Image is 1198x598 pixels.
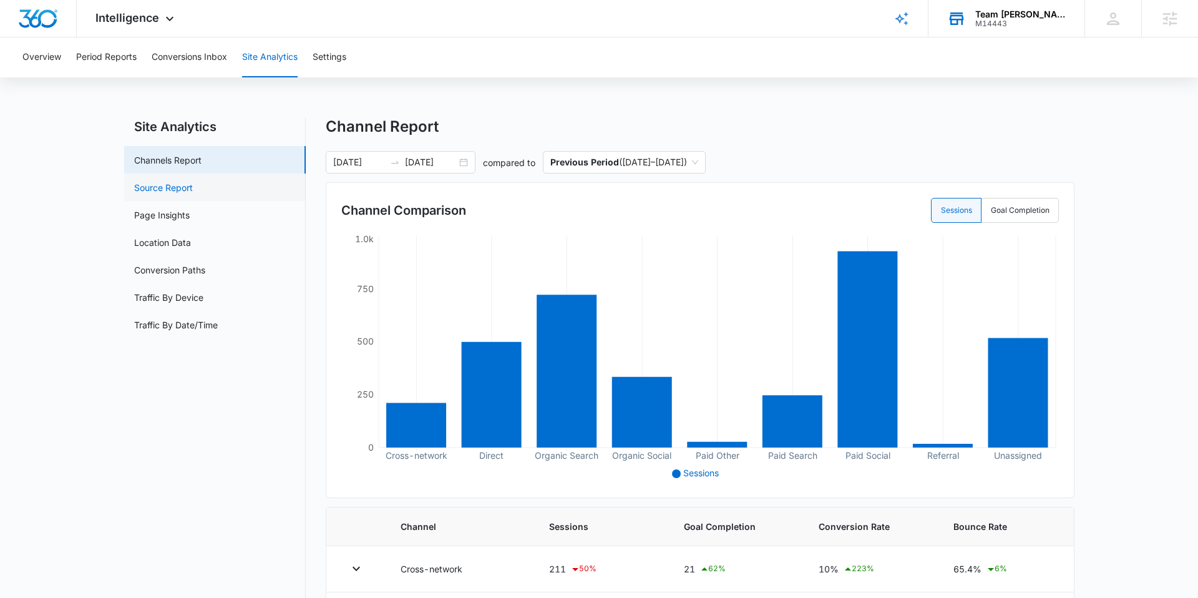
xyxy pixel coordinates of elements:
[699,562,726,577] div: 62 %
[134,236,191,249] a: Location Data
[550,157,619,167] p: Previous Period
[95,11,159,24] span: Intelligence
[134,154,202,167] a: Channels Report
[549,562,654,577] div: 211
[326,117,439,136] h1: Channel Report
[390,157,400,167] span: swap-right
[684,520,789,533] span: Goal Completion
[134,263,205,277] a: Conversion Paths
[931,198,981,223] label: Sessions
[975,9,1066,19] div: account name
[357,336,374,346] tspan: 500
[242,37,298,77] button: Site Analytics
[134,181,193,194] a: Source Report
[346,559,366,579] button: Toggle Row Expanded
[695,450,739,461] tspan: Paid Other
[134,291,203,304] a: Traffic By Device
[368,442,374,453] tspan: 0
[483,156,535,169] p: compared to
[152,37,227,77] button: Conversions Inbox
[479,450,504,461] tspan: Direct
[333,155,385,169] input: Start date
[341,201,466,220] h3: Channel Comparison
[22,37,61,77] button: Overview
[994,450,1042,461] tspan: Unassigned
[76,37,137,77] button: Period Reports
[535,450,598,461] tspan: Organic Search
[313,37,346,77] button: Settings
[612,450,671,461] tspan: Organic Social
[953,520,1053,533] span: Bounce Rate
[986,562,1007,577] div: 6 %
[357,389,374,399] tspan: 250
[401,520,519,533] span: Channel
[843,562,874,577] div: 223 %
[134,208,190,222] a: Page Insights
[386,546,534,592] td: Cross-network
[124,117,306,136] h2: Site Analytics
[134,318,218,331] a: Traffic By Date/Time
[819,520,923,533] span: Conversion Rate
[975,19,1066,28] div: account id
[819,562,923,577] div: 10%
[981,198,1059,223] label: Goal Completion
[357,283,374,294] tspan: 750
[355,233,374,244] tspan: 1.0k
[953,562,1053,577] div: 65.4%
[405,155,457,169] input: End date
[683,468,719,478] span: Sessions
[550,152,698,173] span: ( [DATE] – [DATE] )
[767,450,817,461] tspan: Paid Search
[845,450,890,461] tspan: Paid Social
[927,450,958,461] tspan: Referral
[390,157,400,167] span: to
[549,520,654,533] span: Sessions
[385,450,447,461] tspan: Cross-network
[684,562,789,577] div: 21
[570,562,597,577] div: 50 %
